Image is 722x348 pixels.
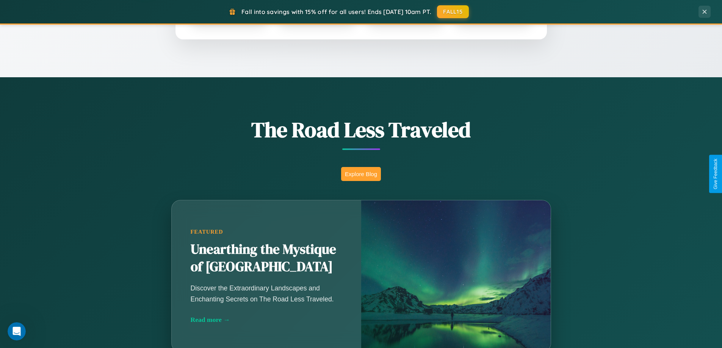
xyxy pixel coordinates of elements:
p: Discover the Extraordinary Landscapes and Enchanting Secrets on The Road Less Traveled. [191,283,342,304]
h1: The Road Less Traveled [134,115,589,144]
span: Fall into savings with 15% off for all users! Ends [DATE] 10am PT. [241,8,431,16]
button: Explore Blog [341,167,381,181]
div: Give Feedback [713,159,718,189]
h2: Unearthing the Mystique of [GEOGRAPHIC_DATA] [191,241,342,276]
div: Read more → [191,316,342,324]
div: Featured [191,229,342,235]
button: FALL15 [437,5,469,18]
iframe: Intercom live chat [8,322,26,340]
